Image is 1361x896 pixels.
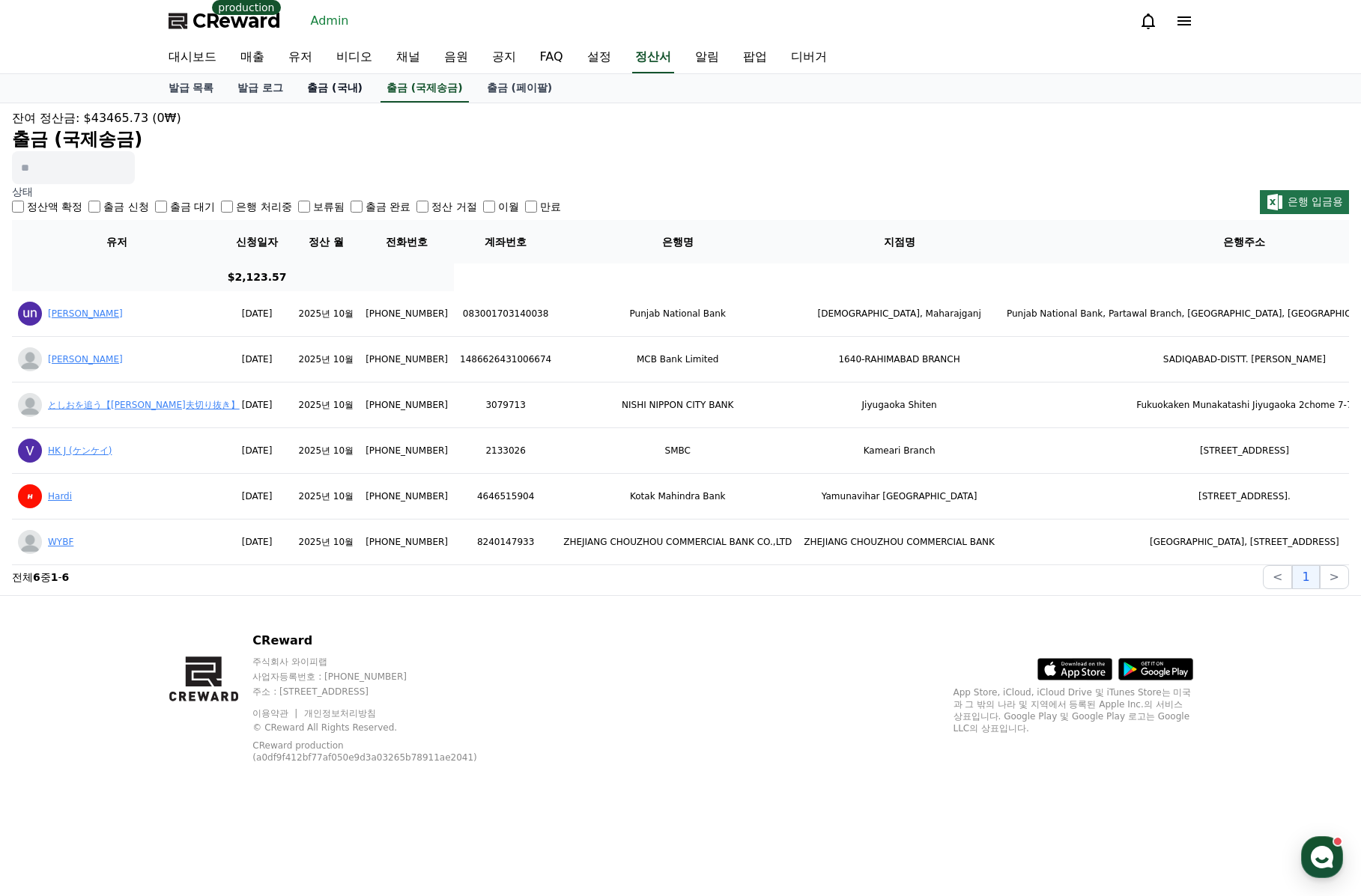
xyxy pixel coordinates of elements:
[360,337,454,383] td: [PHONE_NUMBER]
[51,571,58,583] strong: 1
[454,337,557,383] td: 1486626431006674
[48,491,72,502] a: Hardi
[293,474,360,519] td: 2025년 10월
[293,428,360,474] td: 2025년 10월
[557,220,798,263] th: 은행명
[1320,565,1349,589] button: >
[295,74,375,103] a: 출금 (국내)
[18,393,42,417] img: profile_blank.webp
[360,519,454,565] td: [PHONE_NUMBER]
[454,291,557,337] td: 083001703140038
[231,497,249,509] span: 설정
[48,537,73,547] a: WYBF
[1263,565,1292,589] button: <
[304,708,376,719] a: 개인정보처리방침
[324,42,384,73] a: 비디오
[252,686,515,698] p: 주소 : [STREET_ADDRESS]
[47,497,56,509] span: 홈
[540,199,561,214] label: 만료
[381,74,469,103] a: 출금 (국제송금)
[12,111,79,125] span: 잔여 정산금:
[366,199,410,214] label: 출금 완료
[236,199,291,214] label: 은행 처리중
[157,74,226,103] a: 발급 목록
[222,337,293,383] td: [DATE]
[193,9,281,33] span: CReward
[360,291,454,337] td: [PHONE_NUMBER]
[222,474,293,519] td: [DATE]
[683,42,731,73] a: 알림
[632,42,674,73] a: 정산서
[557,519,798,565] td: ZHEJIANG CHOUZHOU COMMERCIAL BANK CO.,LTD
[18,484,42,508] img: ACg8ocK6o0fCofFZMXaD0tWOdyBbmJ3D8oleYyj4Nkd9g64qlagD_Ss=s96-c
[454,383,557,428] td: 3079713
[252,722,515,734] p: © CReward All Rights Reserved.
[12,184,561,199] p: 상태
[193,475,288,512] a: 설정
[305,9,355,33] a: Admin
[293,291,360,337] td: 2025년 10월
[48,400,240,410] a: としおを追う【[PERSON_NAME]夫切り抜き】
[48,308,123,319] a: [PERSON_NAME]
[62,571,70,583] strong: 6
[228,269,287,285] p: $2,123.57
[276,42,324,73] a: 유저
[228,42,276,73] a: 매출
[731,42,779,73] a: 팝업
[252,671,515,683] p: 사업자등록번호 : [PHONE_NUMBER]
[454,428,557,474] td: 2133026
[252,632,515,650] p: CReward
[798,474,1001,519] td: Yamunavihar [GEOGRAPHIC_DATA]
[293,383,360,428] td: 2025년 10월
[225,74,295,103] a: 발급 로그
[252,740,492,764] p: CReward production (a0df9f412bf77af050e9d3a03265b78911ae2041)
[557,428,798,474] td: SMBC
[222,220,293,263] th: 신청일자
[293,220,360,263] th: 정산 월
[99,475,193,512] a: 대화
[12,220,222,263] th: 유저
[954,686,1193,734] p: App Store, iCloud, iCloud Drive 및 iTunes Store는 미국과 그 밖의 나라 및 지역에서 등록된 Apple Inc.의 서비스 상표입니다. Goo...
[222,428,293,474] td: [DATE]
[798,291,1001,337] td: [DEMOGRAPHIC_DATA], Maharajganj
[431,199,476,214] label: 정산 거절
[480,42,528,73] a: 공지
[137,498,155,510] span: 대화
[169,9,281,33] a: CReward
[575,42,623,73] a: 설정
[454,220,557,263] th: 계좌번호
[779,42,839,73] a: 디버거
[454,474,557,519] td: 4646515904
[48,354,123,365] a: [PERSON_NAME]
[557,383,798,428] td: NISHI NIPPON CITY BANK
[798,220,1001,263] th: 지점명
[475,74,565,103] a: 출금 (페이팔)
[18,302,42,326] img: ACg8ocKfQhZb7ibzZJ8VxOp0TLVImDI-uebdn4vGlUJesmqu9uZHwQ=s96-c
[798,383,1001,428] td: Jiyugaoka Shiten
[222,291,293,337] td: [DATE]
[360,474,454,519] td: [PHONE_NUMBER]
[313,199,345,214] label: 보류됨
[18,530,42,554] img: profile_blank.webp
[557,291,798,337] td: Punjab National Bank
[360,220,454,263] th: 전화번호
[498,199,519,214] label: 이월
[557,337,798,383] td: MCB Bank Limited
[528,42,575,73] a: FAQ
[432,42,480,73] a: 음원
[12,570,69,585] p: 전체 중 -
[222,519,293,565] td: [DATE]
[360,428,454,474] td: [PHONE_NUMBER]
[84,111,181,125] span: $43465.73 (0₩)
[798,428,1001,474] td: Kameari Branch
[48,445,112,456] a: HK J (ケンケイ)
[252,656,515,668] p: 주식회사 와이피랩
[384,42,432,73] a: 채널
[18,439,42,463] img: ACg8ocIWn0GkapntWZyBT91vohDAK74mpGDTY83yu6FjjLY4Ohpfiw=s96-c
[798,337,1001,383] td: 1640-RAHIMABAD BRANCH
[1260,190,1349,214] button: 은행 입금용
[4,475,99,512] a: 홈
[454,519,557,565] td: 8240147933
[27,199,82,214] label: 정산액 확정
[33,571,40,583] strong: 6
